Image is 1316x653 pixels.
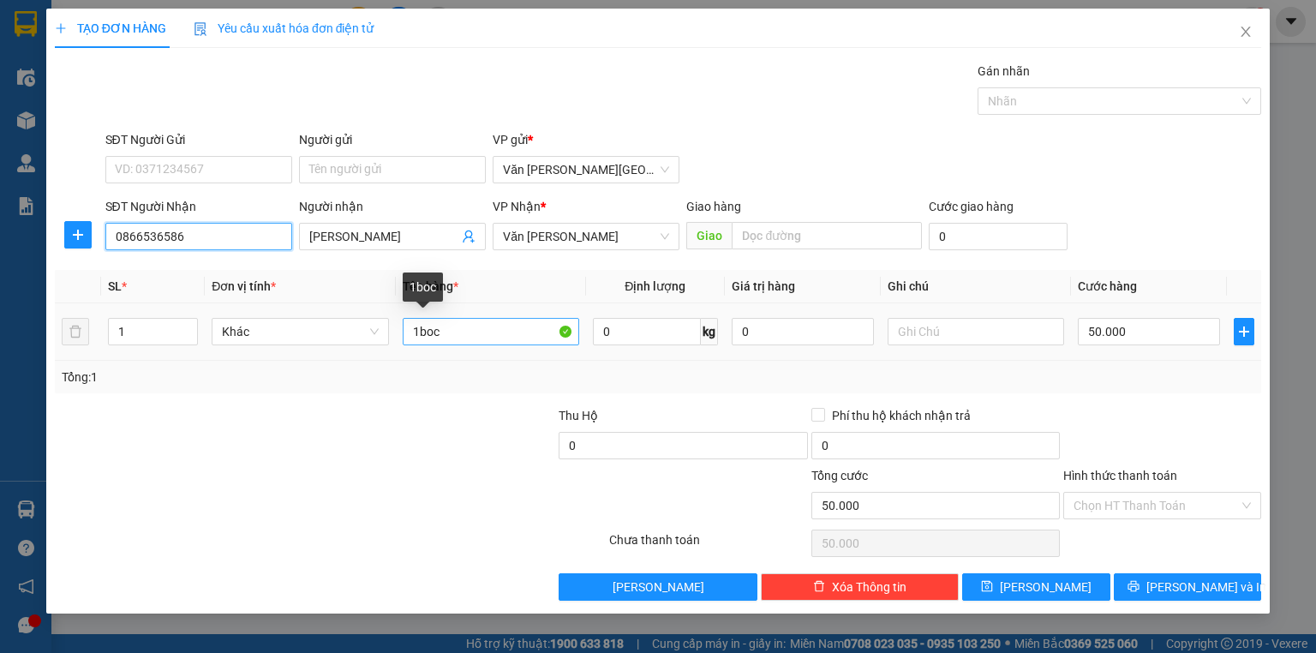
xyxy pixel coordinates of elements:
div: 1boc [403,273,443,302]
span: TẠO ĐƠN HÀNG [55,21,166,35]
span: [PERSON_NAME] [613,578,704,596]
button: [PERSON_NAME] [559,573,757,601]
span: Tên hàng [403,279,458,293]
span: save [981,580,993,594]
button: deleteXóa Thông tin [761,573,959,601]
div: Người nhận [299,197,486,216]
span: Định lượng [625,279,685,293]
span: Đơn vị tính [212,279,276,293]
input: Dọc đường [732,222,922,249]
span: Xóa Thông tin [832,578,906,596]
button: plus [64,221,92,249]
span: printer [1128,580,1140,594]
button: printer[PERSON_NAME] và In [1114,573,1262,601]
button: Close [1222,9,1270,57]
span: Phí thu hộ khách nhận trả [825,406,978,425]
th: Ghi chú [881,270,1071,303]
input: VD: Bàn, Ghế [403,318,579,345]
span: kg [701,318,718,345]
span: Giá trị hàng [732,279,795,293]
button: plus [1234,318,1254,345]
span: plus [55,22,67,34]
div: VP gửi [493,130,679,149]
input: Cước giao hàng [929,223,1068,250]
span: delete [813,580,825,594]
span: [PERSON_NAME] [1000,578,1092,596]
div: Chưa thanh toán [607,530,809,560]
span: close [1239,25,1253,39]
span: Yêu cầu xuất hóa đơn điện tử [194,21,374,35]
label: Cước giao hàng [929,200,1014,213]
img: icon [194,22,207,36]
label: Gán nhãn [978,64,1030,78]
input: 0 [732,318,874,345]
span: plus [1235,325,1253,338]
div: SĐT Người Nhận [105,197,292,216]
input: Ghi Chú [888,318,1064,345]
span: Văn phòng Tam Đường [503,224,669,249]
div: SĐT Người Gửi [105,130,292,149]
span: Giao [686,222,732,249]
span: [PERSON_NAME] và In [1146,578,1266,596]
span: SL [108,279,122,293]
button: save[PERSON_NAME] [962,573,1110,601]
span: user-add [462,230,476,243]
span: Tổng cước [811,469,868,482]
span: VP Nhận [493,200,541,213]
span: Thu Hộ [559,409,598,422]
span: Giao hàng [686,200,741,213]
span: Cước hàng [1078,279,1137,293]
span: Văn phòng Hà Nội [503,157,669,183]
div: Người gửi [299,130,486,149]
button: delete [62,318,89,345]
label: Hình thức thanh toán [1063,469,1177,482]
span: plus [65,228,91,242]
div: Tổng: 1 [62,368,509,386]
span: Khác [222,319,378,344]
